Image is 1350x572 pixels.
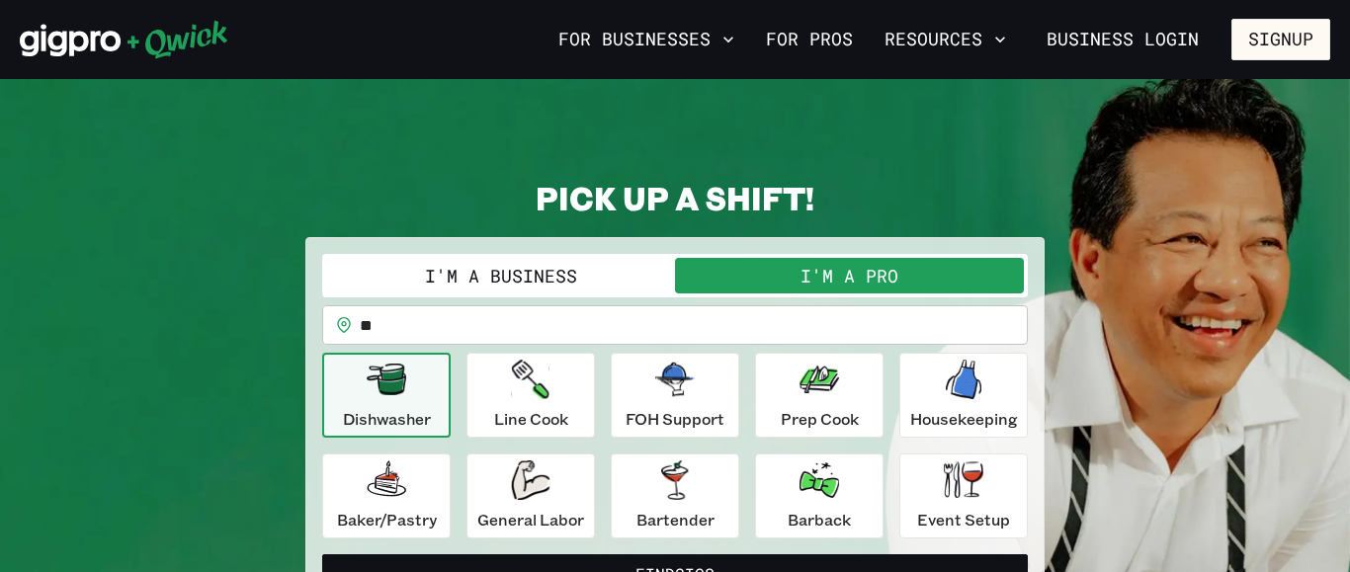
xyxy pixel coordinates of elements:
[1231,19,1330,60] button: Signup
[626,407,724,431] p: FOH Support
[899,453,1028,538] button: Event Setup
[910,407,1018,431] p: Housekeeping
[611,353,739,438] button: FOH Support
[788,508,851,531] p: Barback
[322,453,451,538] button: Baker/Pastry
[636,508,715,531] p: Bartender
[337,508,437,531] p: Baker/Pastry
[343,407,431,431] p: Dishwasher
[466,453,595,538] button: General Labor
[758,23,861,56] a: For Pros
[611,453,739,538] button: Bartender
[305,178,1045,217] h2: PICK UP A SHIFT!
[494,407,568,431] p: Line Cook
[899,353,1028,438] button: Housekeeping
[477,508,584,531] p: General Labor
[675,258,1024,293] button: I'm a Pro
[877,23,1014,56] button: Resources
[322,353,451,438] button: Dishwasher
[755,353,884,438] button: Prep Cook
[755,453,884,538] button: Barback
[781,407,859,431] p: Prep Cook
[550,23,742,56] button: For Businesses
[1030,19,1216,60] a: Business Login
[326,258,675,293] button: I'm a Business
[466,353,595,438] button: Line Cook
[917,508,1010,531] p: Event Setup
